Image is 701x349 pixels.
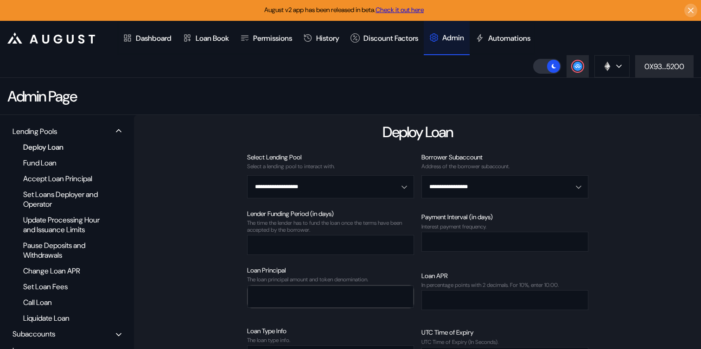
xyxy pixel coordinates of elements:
button: 0X93...5200 [635,55,694,77]
div: UTC Time of Expiry (In Seconds). [421,339,588,345]
div: Fund Loan [19,157,109,169]
div: Interest payment frequency. [421,223,588,230]
div: Admin [442,33,464,43]
div: 0X93...5200 [644,62,684,71]
div: Permissions [253,33,292,43]
div: The loan principal amount and token denomination. [247,276,414,283]
div: Set Loans Deployer and Operator [19,188,109,210]
div: Payment Interval (in days) [421,213,588,221]
div: Deploy Loan [382,122,453,142]
div: Loan Type Info [247,327,414,335]
button: Open menu [421,175,588,198]
a: Permissions [235,21,298,55]
div: Update Processing Hour and Issuance Limits [19,214,109,236]
a: Admin [424,21,470,55]
a: Discount Factors [345,21,424,55]
div: Select Lending Pool [247,153,414,161]
div: Subaccounts [13,329,55,339]
div: Address of the borrower subaccount. [421,163,588,170]
div: Loan Principal [247,266,414,274]
div: Select a lending pool to interact with. [247,163,414,170]
button: chain logo [594,55,630,77]
div: Accept Loan Principal [19,172,109,185]
div: The loan type info. [247,337,414,343]
div: In percentage points with 2 decimals. For 10%, enter 10.00. [421,282,588,288]
div: Pause Deposits and Withdrawals [19,239,109,261]
div: History [316,33,339,43]
a: History [298,21,345,55]
div: The time the lender has to fund the loan once the terms have been accepted by the borrower. [247,220,414,233]
div: Borrower Subaccount [421,153,588,161]
div: Loan APR [421,272,588,280]
div: Loan Book [196,33,229,43]
div: Admin Page [7,87,76,106]
div: Discount Factors [363,33,418,43]
div: Deploy Loan [19,141,109,153]
div: Change Loan APR [19,265,109,277]
div: UTC Time of Expiry [421,328,588,336]
div: Liquidate Loan [19,312,109,324]
a: Dashboard [117,21,177,55]
div: Dashboard [136,33,172,43]
button: Open menu [247,175,414,198]
a: Check it out here [376,6,424,14]
a: Loan Book [177,21,235,55]
a: Automations [470,21,536,55]
div: Automations [488,33,530,43]
span: August v2 app has been released in beta. [264,6,424,14]
div: Lender Funding Period (in days) [247,209,414,218]
div: Set Loan Fees [19,280,109,293]
div: Lending Pools [13,127,57,136]
div: Call Loan [19,296,109,309]
img: chain logo [602,61,612,71]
